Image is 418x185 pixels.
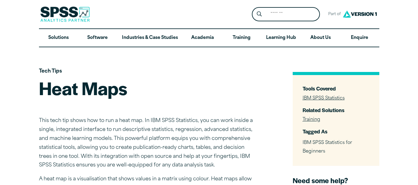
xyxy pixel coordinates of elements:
[257,11,262,17] svg: Search magnifying glass icon
[78,29,117,47] a: Software
[341,8,378,20] img: Version1 Logo
[303,141,352,154] span: IBM SPSS Statistics for Beginners
[117,29,183,47] a: Industries & Case Studies
[303,128,369,135] h3: Tagged As
[303,107,369,114] h3: Related Solutions
[340,29,379,47] a: Enquire
[303,85,369,92] h3: Tools Covered
[301,29,340,47] a: About Us
[261,29,301,47] a: Learning Hub
[303,96,345,101] a: IBM SPSS Statistics
[39,29,78,47] a: Solutions
[253,9,265,20] button: Search magnifying glass icon
[293,176,379,185] h4: Need some help?
[222,29,261,47] a: Training
[39,29,379,47] nav: Desktop version of site main menu
[39,76,256,100] h1: Heat Maps
[39,67,256,76] p: Tech Tips
[183,29,222,47] a: Academia
[325,10,341,19] span: Part of
[303,117,320,122] a: Training
[40,6,90,22] img: SPSS Analytics Partner
[39,116,256,170] p: This tech tip shows how to run a heat map. In IBM SPSS Statistics, you can work inside a single, ...
[252,7,320,22] form: Site Header Search Form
